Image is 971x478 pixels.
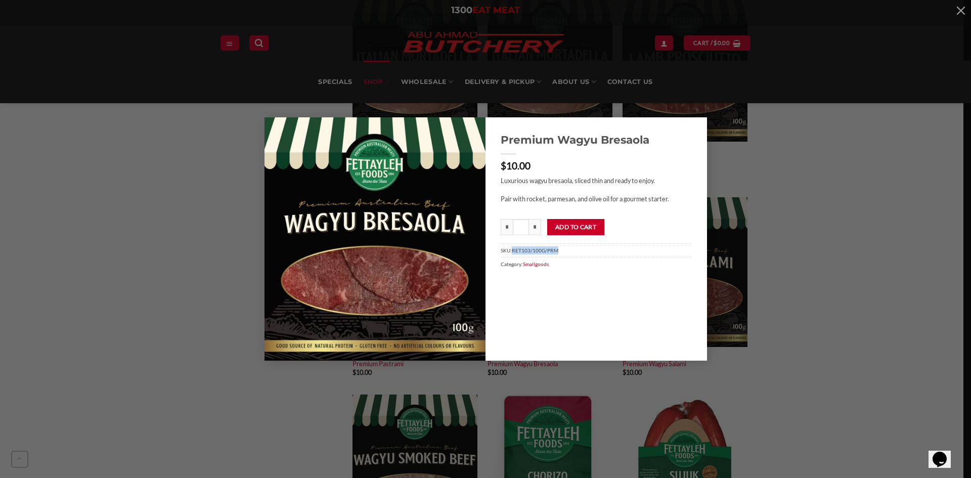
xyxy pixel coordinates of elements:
img: Screenshot [264,117,486,361]
bdi: 10.00 [501,160,531,171]
button: Add to cart [547,219,604,235]
input: Increase quantity of Premium Wagyu Bresaola [529,219,541,235]
span: RET103/100G/PRM [512,247,558,253]
a: Premium Wagyu Bresaola [501,133,692,147]
input: Reduce quantity of Premium Wagyu Bresaola [501,219,513,235]
span: Category: [501,257,692,271]
iframe: chat widget [929,438,961,468]
p: Luxurious wagyu bresaola, sliced thin and ready to enjoy. [501,176,692,186]
span: SKU: [501,243,692,257]
input: Product quantity [513,219,529,235]
a: Smallgoods [523,261,549,267]
p: Pair with rocket, parmesan, and olive oil for a gourmet starter. [501,194,692,204]
span: $ [501,160,506,171]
